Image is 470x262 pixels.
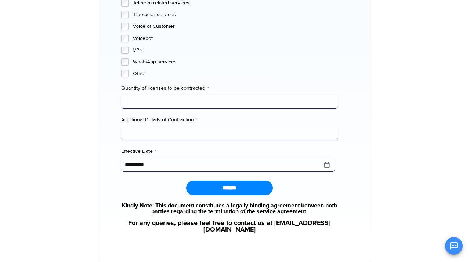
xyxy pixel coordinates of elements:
label: Quantity of licenses to be contracted [121,85,338,92]
label: Truecaller services [133,11,338,18]
label: VPN [133,47,338,54]
label: Additional Details of Contraction [121,116,338,123]
label: Voicebot [133,35,338,42]
label: Voice of Customer [133,23,338,30]
button: Open chat [445,237,463,255]
a: Kindly Note: This document constitutes a legally binding agreement between both parties regarding... [121,203,338,214]
label: Other [133,70,338,77]
label: WhatsApp services [133,58,338,66]
a: For any queries, please feel free to contact us at [EMAIL_ADDRESS][DOMAIN_NAME] [121,220,338,233]
label: Effective Date [121,148,338,155]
